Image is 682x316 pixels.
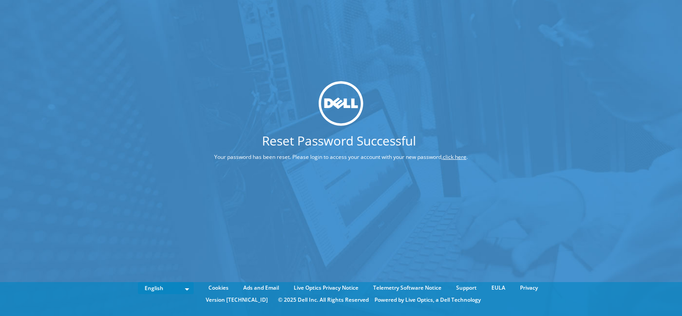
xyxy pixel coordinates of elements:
a: Ads and Email [237,283,286,293]
a: click here [443,153,466,161]
a: Live Optics Privacy Notice [287,283,365,293]
a: Privacy [513,283,545,293]
a: EULA [485,283,512,293]
p: Your password has been reset. Please login to access your account with your new password, . [181,152,501,162]
h1: Reset Password Successful [181,134,497,147]
li: © 2025 Dell Inc. All Rights Reserved [274,295,373,305]
a: Cookies [202,283,235,293]
img: dell_svg_logo.svg [319,81,363,126]
li: Powered by Live Optics, a Dell Technology [374,295,481,305]
a: Support [449,283,483,293]
a: Telemetry Software Notice [366,283,448,293]
li: Version [TECHNICAL_ID] [201,295,272,305]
